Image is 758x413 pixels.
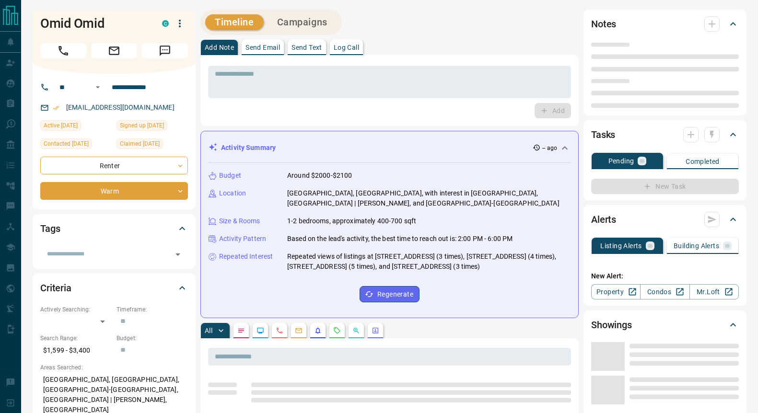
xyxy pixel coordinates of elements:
div: Sun Sep 14 2025 [40,138,112,152]
button: Open [171,248,185,261]
p: 1-2 bedrooms, approximately 400-700 sqft [287,216,416,226]
svg: Emails [295,327,303,334]
span: Contacted [DATE] [44,139,89,149]
div: condos.ca [162,20,169,27]
div: Thu Aug 14 2025 [40,120,112,134]
span: Active [DATE] [44,121,78,130]
p: Timeframe: [117,305,188,314]
p: $1,599 - $3,400 [40,343,112,358]
p: [GEOGRAPHIC_DATA], [GEOGRAPHIC_DATA], with interest in [GEOGRAPHIC_DATA], [GEOGRAPHIC_DATA] | [PE... [287,188,571,208]
p: Send Email [245,44,280,51]
p: Activity Summary [221,143,276,153]
p: -- ago [542,144,557,152]
a: Mr.Loft [689,284,739,299]
span: Message [142,43,188,58]
p: Activity Pattern [219,234,266,244]
h2: Notes [591,16,616,32]
button: Campaigns [268,14,337,30]
p: Size & Rooms [219,216,260,226]
svg: Email Verified [53,104,59,111]
button: Open [92,81,104,93]
h2: Showings [591,317,632,333]
p: Add Note [205,44,234,51]
svg: Agent Actions [372,327,379,334]
button: Timeline [205,14,264,30]
div: Notes [591,12,739,35]
span: Call [40,43,86,58]
div: Alerts [591,208,739,231]
span: Email [91,43,137,58]
div: Tags [40,217,188,240]
div: Tue Jun 10 2025 [117,138,188,152]
p: Around $2000-$2100 [287,171,352,181]
a: Condos [640,284,689,299]
svg: Requests [333,327,341,334]
h1: Omid Omid [40,16,148,31]
svg: Calls [276,327,283,334]
h2: Tasks [591,127,615,142]
p: Budget: [117,334,188,343]
svg: Listing Alerts [314,327,322,334]
div: Warm [40,182,188,200]
a: Property [591,284,641,299]
p: Pending [608,158,634,164]
p: All [205,327,212,334]
div: Activity Summary-- ago [209,139,571,157]
p: Areas Searched: [40,363,188,372]
p: Location [219,188,246,198]
p: Based on the lead's activity, the best time to reach out is: 2:00 PM - 6:00 PM [287,234,513,244]
h2: Tags [40,221,60,236]
div: Criteria [40,276,188,299]
span: Claimed [DATE] [120,139,160,149]
p: Repeated Interest [219,252,273,262]
p: Building Alerts [674,242,719,249]
p: Repeated views of listings at [STREET_ADDRESS] (3 times), [STREET_ADDRESS] (4 times), [STREET_ADD... [287,252,571,272]
svg: Notes [237,327,245,334]
p: Send Text [292,44,322,51]
span: Signed up [DATE] [120,121,164,130]
div: Sun Jun 08 2025 [117,120,188,134]
div: Renter [40,157,188,174]
p: Completed [686,158,720,165]
svg: Opportunities [352,327,360,334]
div: Showings [591,313,739,336]
h2: Alerts [591,212,616,227]
a: [EMAIL_ADDRESS][DOMAIN_NAME] [66,103,175,111]
p: New Alert: [591,271,739,281]
p: Budget [219,171,241,181]
button: Regenerate [360,286,420,302]
div: Tasks [591,123,739,146]
p: Listing Alerts [600,242,642,249]
svg: Lead Browsing Activity [257,327,264,334]
p: Actively Searching: [40,305,112,314]
p: Log Call [334,44,359,51]
p: Search Range: [40,334,112,343]
h2: Criteria [40,280,71,296]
